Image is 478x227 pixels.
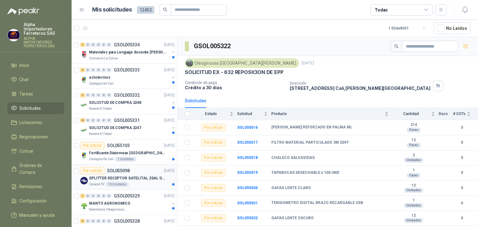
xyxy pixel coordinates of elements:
[96,43,101,47] div: 0
[80,202,88,210] img: Company Logo
[89,182,104,187] p: Caracol TV
[114,118,140,123] p: GSOL005331
[404,188,423,193] div: Unidades
[89,49,166,55] p: Materiales para Lenguaje docente [PERSON_NAME]
[89,125,141,131] p: SOLICITUD DE COMPRA 2247
[164,193,175,199] p: [DATE]
[80,194,85,198] div: 1
[271,125,352,130] b: [PERSON_NAME] REFORZADO EN PALMA ML
[107,219,111,223] div: 0
[194,108,237,120] th: Estado
[80,192,176,212] a: 1 0 0 0 0 0 GSOL005329[DATE] Company LogoMANTO AGRONOMICOSalamanca Oleaginosas SAS
[89,207,128,212] p: Salamanca Oleaginosas SAS
[201,169,226,177] div: Por cotizar
[271,108,392,120] th: Producto
[237,112,263,116] span: Solicitud
[237,155,258,160] a: SOL055018
[7,74,64,86] a: Chat
[271,216,314,221] b: GAFAS LENTE OSCURO
[237,140,258,145] a: SOL055017
[164,67,175,73] p: [DATE]
[86,43,90,47] div: 0
[271,201,363,206] b: TENSIOMETRO DIGITAL BRAZO RECARGABLE USB
[453,170,471,176] b: 0
[89,56,118,61] p: Gimnasio La Colina
[24,22,64,35] p: Alpha Importadores Ferreteros SAS
[89,75,110,81] p: ectotermos
[80,142,105,149] div: Por cotizar
[80,41,176,61] a: 7 0 0 0 0 0 GSOL005334[DATE] Company LogoMateriales para Lenguaje docente [PERSON_NAME]Gimnasio L...
[392,138,435,143] b: 12
[7,117,64,128] a: Licitaciones
[8,29,20,41] img: Company Logo
[271,186,311,191] b: GAFAS LENTE CLARO
[237,216,258,220] a: SOL055022
[164,143,175,149] p: [DATE]
[164,42,175,48] p: [DATE]
[80,68,85,72] div: 3
[89,81,114,86] p: Zoologico De Cali
[237,108,271,120] th: Solicitud
[19,76,29,83] span: Chat
[185,58,299,68] div: Oleaginosas [GEOGRAPHIC_DATA][PERSON_NAME]
[80,177,88,184] img: Company Logo
[453,108,478,120] th: # COTs
[91,68,96,72] div: 0
[89,175,166,181] p: SPLITTER RECEPTOR SATELITAL 2SAL GT-SP21
[101,118,106,123] div: 0
[19,183,42,190] span: Remisiones
[392,213,435,218] b: 12
[194,112,228,116] span: Estado
[19,90,33,97] span: Tareas
[72,164,177,190] a: Por cotizarSOL055098[DATE] Company LogoSPLITTER RECEPTOR SATELITAL 2SAL GT-SP21Caracol TV10 Unidades
[19,197,47,204] span: Configuración
[19,105,41,112] span: Solicitudes
[185,97,206,104] div: Solicitudes
[404,158,423,163] div: Unidades
[7,131,64,143] a: Negociaciones
[107,143,130,148] p: SOL055103
[89,150,166,156] p: Fertilizante Diatomeas [GEOGRAPHIC_DATA] 25kg Polvo
[91,93,96,97] div: 0
[237,125,258,130] a: SOL055016
[186,60,193,67] img: Company Logo
[107,169,130,173] p: SOL055098
[114,219,140,223] p: GSOL005328
[107,194,111,198] div: 0
[80,167,105,174] div: Por cotizar
[101,68,106,72] div: 0
[96,68,101,72] div: 0
[201,154,226,161] div: Por cotizar
[164,168,175,174] p: [DATE]
[19,162,58,176] span: Órdenes de Compra
[89,106,112,111] p: Panela El Trébol
[453,215,471,221] b: 0
[114,68,140,72] p: GSOL005333
[101,43,106,47] div: 0
[7,7,39,15] img: Logo peakr
[237,186,258,190] b: SOL055020
[392,153,435,158] b: 2
[271,112,383,116] span: Producto
[89,100,141,106] p: SOLICITUD DE COMPRA 2248
[237,201,258,205] b: SOL055021
[19,133,48,140] span: Negociaciones
[407,127,421,132] div: Pares
[392,123,435,127] b: 214
[453,112,466,116] span: # COTs
[89,201,130,206] p: MANTO AGRONOMICO
[86,93,90,97] div: 0
[201,199,226,207] div: Por cotizar
[72,139,177,164] a: Por cotizarSOL055103[DATE] Company LogoFertilizante Diatomeas [GEOGRAPHIC_DATA] 25kg PolvoZoologi...
[453,140,471,146] b: 0
[7,181,64,192] a: Remisiones
[453,155,471,161] b: 0
[107,93,111,97] div: 0
[407,143,421,148] div: Pares
[86,194,90,198] div: 0
[114,93,140,97] p: GSOL005332
[194,41,232,51] h3: GSOL005322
